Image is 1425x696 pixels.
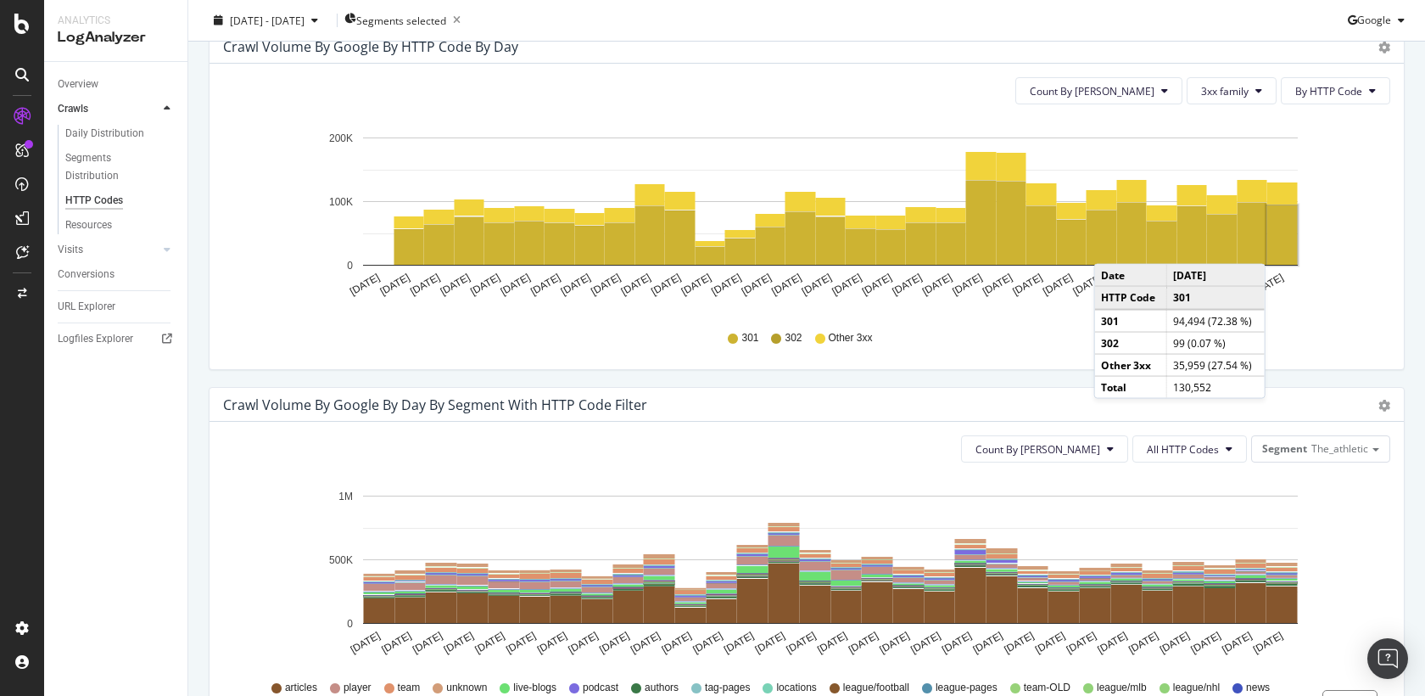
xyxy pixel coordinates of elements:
td: Total [1095,376,1166,398]
text: [DATE] [1033,630,1067,656]
div: HTTP Codes [65,192,123,210]
span: Google [1357,13,1391,27]
text: [DATE] [408,272,442,298]
text: [DATE] [860,272,894,298]
a: Resources [65,216,176,234]
div: Daily Distribution [65,125,144,143]
a: Daily Distribution [65,125,176,143]
text: [DATE] [629,630,662,656]
a: Visits [58,241,159,259]
text: 100K [329,196,353,208]
div: Crawl Volume by google by HTTP Code by Day [223,38,518,55]
text: [DATE] [528,272,562,298]
a: Overview [58,76,176,93]
span: league/mlb [1097,681,1147,695]
text: [DATE] [830,272,863,298]
text: [DATE] [504,630,538,656]
span: team-OLD [1024,681,1070,695]
button: Segments selected [344,7,467,34]
span: Segment [1262,441,1307,456]
div: Open Intercom Messenger [1367,638,1408,679]
a: Logfiles Explorer [58,330,176,348]
text: 0 [347,618,353,630]
button: 3xx family [1187,77,1277,104]
text: [DATE] [940,630,974,656]
text: [DATE] [1252,272,1286,298]
div: URL Explorer [58,298,115,316]
text: [DATE] [1251,630,1285,656]
text: [DATE] [1010,272,1044,298]
td: 302 [1095,332,1166,354]
td: 35,959 (27.54 %) [1166,354,1265,376]
span: authors [645,681,679,695]
text: [DATE] [442,630,476,656]
div: Analytics [58,14,174,28]
button: Count By [PERSON_NAME] [1015,77,1182,104]
text: [DATE] [769,272,803,298]
td: Date [1095,265,1166,287]
span: 302 [785,331,802,345]
text: 500K [329,554,353,566]
button: Count By [PERSON_NAME] [961,435,1128,463]
text: [DATE] [468,272,502,298]
span: The_athletic [1311,441,1368,456]
span: podcast [583,681,618,695]
text: [DATE] [1071,272,1105,298]
text: [DATE] [378,272,412,298]
span: team [398,681,421,695]
td: 94,494 (72.38 %) [1166,309,1265,332]
td: 130,552 [1166,376,1265,398]
text: [DATE] [1158,630,1192,656]
text: [DATE] [473,630,507,656]
td: 301 [1095,309,1166,332]
div: Crawl Volume by google by Day by Segment with HTTP Code Filter [223,396,647,413]
div: LogAnalyzer [58,28,174,48]
a: Conversions [58,266,176,283]
text: [DATE] [920,272,954,298]
div: Overview [58,76,98,93]
td: [DATE] [1166,265,1265,287]
div: Conversions [58,266,115,283]
text: 200K [329,132,353,144]
a: URL Explorer [58,298,176,316]
text: [DATE] [815,630,849,656]
div: Segments Distribution [65,149,159,185]
text: [DATE] [567,630,601,656]
td: 99 (0.07 %) [1166,332,1265,354]
text: [DATE] [1096,630,1130,656]
span: live-blogs [513,681,556,695]
text: [DATE] [349,630,383,656]
text: [DATE] [559,272,593,298]
text: [DATE] [878,630,912,656]
text: 1M [338,491,353,502]
text: [DATE] [439,272,472,298]
span: Count By Day [975,442,1100,457]
div: A chart. [223,476,1391,673]
button: By HTTP Code [1281,77,1390,104]
span: league/nhl [1173,681,1220,695]
text: [DATE] [649,272,683,298]
td: 301 [1166,286,1265,309]
button: [DATE] - [DATE] [202,12,330,28]
text: [DATE] [890,272,924,298]
svg: A chart. [223,118,1391,315]
span: Segments selected [356,13,446,27]
td: HTTP Code [1095,286,1166,309]
text: [DATE] [379,630,413,656]
div: Visits [58,241,83,259]
text: [DATE] [709,272,743,298]
text: [DATE] [1002,630,1036,656]
div: gear [1378,42,1390,53]
text: [DATE] [411,630,444,656]
span: player [344,681,372,695]
span: 301 [741,331,758,345]
span: locations [776,681,816,695]
span: Other 3xx [829,331,873,345]
div: Logfiles Explorer [58,330,133,348]
text: [DATE] [1065,630,1098,656]
text: [DATE] [1189,630,1223,656]
a: HTTP Codes [65,192,176,210]
span: All HTTP Codes [1147,442,1219,457]
div: Resources [65,216,112,234]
